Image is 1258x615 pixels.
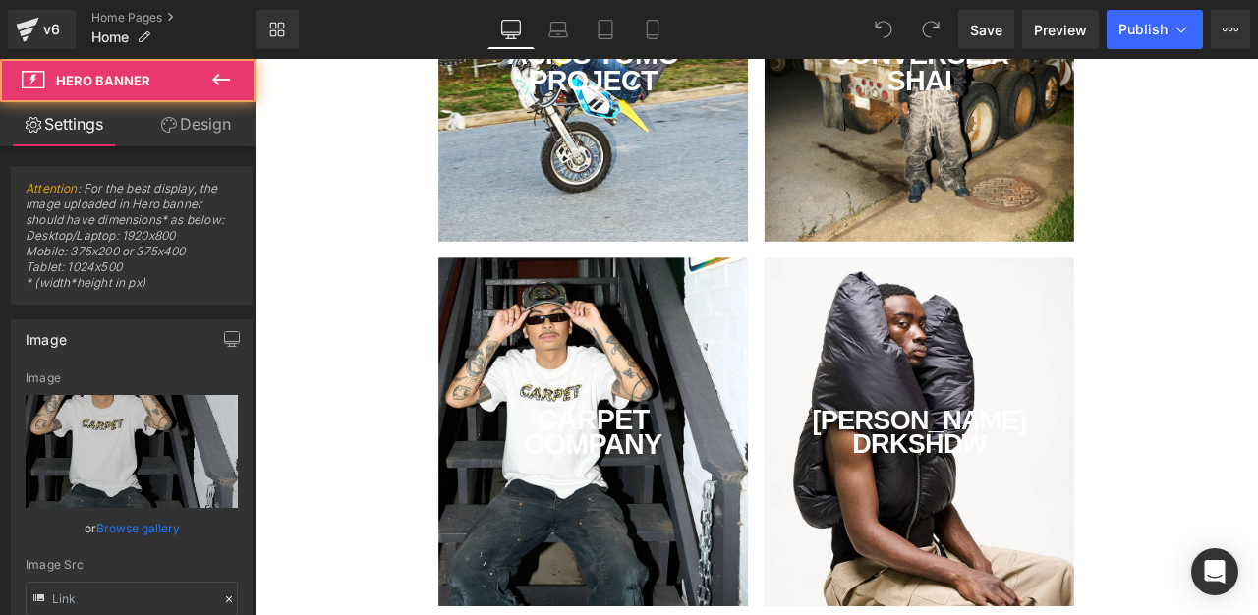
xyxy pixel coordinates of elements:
[1191,548,1238,595] div: Open Intercom Messenger
[582,10,629,49] a: Tablet
[8,10,76,49] a: v6
[26,371,238,385] div: Image
[1118,22,1168,37] span: Publish
[1211,10,1250,49] button: More
[487,10,535,49] a: Desktop
[39,17,64,42] div: v6
[629,10,676,49] a: Mobile
[267,412,536,472] div: CARPET
[864,10,903,49] button: Undo
[96,511,180,545] a: Browse gallery
[26,181,238,304] span: : For the best display, the image uploaded in Hero banner should have dimensions* as below: Deskt...
[1034,20,1087,40] span: Preview
[654,414,922,471] div: [PERSON_NAME] DRKSHDW
[132,102,259,146] a: Design
[970,20,1002,40] span: Save
[1022,10,1099,49] a: Preview
[26,181,78,196] a: Attention
[26,518,238,538] div: or
[1107,10,1203,49] button: Publish
[91,29,129,45] span: Home
[26,558,238,572] div: Image Src
[267,442,536,473] div: COMPANY
[911,10,950,49] button: Redo
[535,10,582,49] a: Laptop
[91,10,256,26] a: Home Pages
[256,10,299,49] a: New Library
[26,320,67,348] div: Image
[56,73,150,88] span: Hero Banner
